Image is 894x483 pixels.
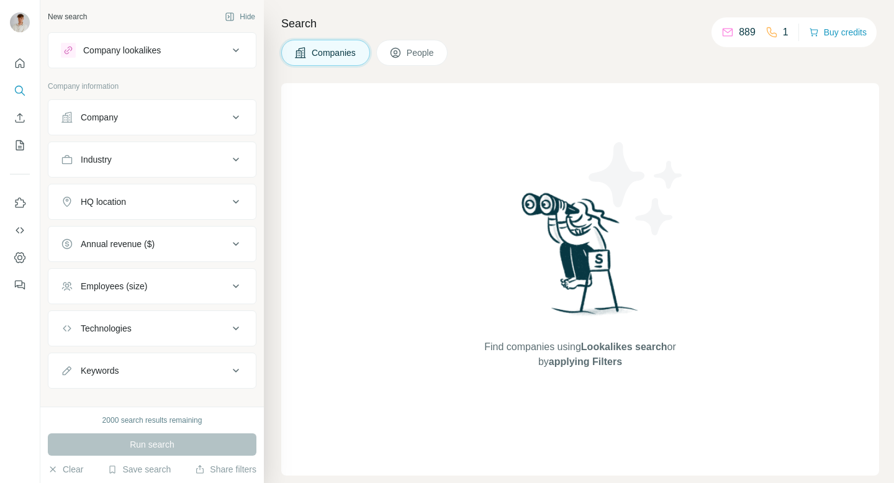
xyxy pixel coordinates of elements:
[216,7,264,26] button: Hide
[407,47,435,59] span: People
[809,24,867,41] button: Buy credits
[10,12,30,32] img: Avatar
[312,47,357,59] span: Companies
[48,35,256,65] button: Company lookalikes
[48,81,256,92] p: Company information
[48,145,256,174] button: Industry
[195,463,256,476] button: Share filters
[10,79,30,102] button: Search
[549,356,622,367] span: applying Filters
[580,133,692,245] img: Surfe Illustration - Stars
[10,192,30,214] button: Use Surfe on LinkedIn
[783,25,788,40] p: 1
[581,341,667,352] span: Lookalikes search
[102,415,202,426] div: 2000 search results remaining
[739,25,756,40] p: 889
[48,271,256,301] button: Employees (size)
[48,102,256,132] button: Company
[48,11,87,22] div: New search
[81,238,155,250] div: Annual revenue ($)
[81,111,118,124] div: Company
[48,229,256,259] button: Annual revenue ($)
[48,187,256,217] button: HQ location
[81,196,126,208] div: HQ location
[10,107,30,129] button: Enrich CSV
[10,52,30,74] button: Quick start
[281,15,879,32] h4: Search
[48,314,256,343] button: Technologies
[48,463,83,476] button: Clear
[48,356,256,386] button: Keywords
[10,246,30,269] button: Dashboard
[81,364,119,377] div: Keywords
[516,189,645,328] img: Surfe Illustration - Woman searching with binoculars
[83,44,161,56] div: Company lookalikes
[481,340,679,369] span: Find companies using or by
[10,274,30,296] button: Feedback
[81,153,112,166] div: Industry
[10,219,30,241] button: Use Surfe API
[10,134,30,156] button: My lists
[81,322,132,335] div: Technologies
[107,463,171,476] button: Save search
[81,280,147,292] div: Employees (size)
